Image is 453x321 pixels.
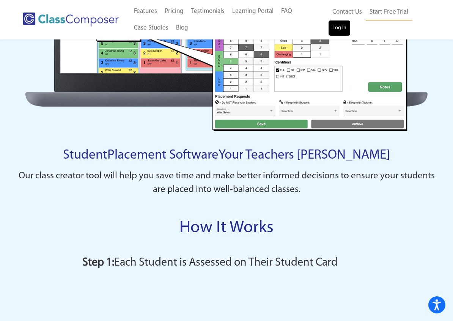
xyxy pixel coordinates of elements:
a: Learning Portal [228,3,277,20]
a: Log In [329,20,350,36]
strong: Step 1: [82,257,114,269]
a: Pricing [161,3,187,20]
nav: Header Menu [329,4,425,36]
a: Start Free Trial [366,4,412,21]
a: Blog [172,20,192,36]
img: Class Composer [23,13,119,27]
a: Testimonials [187,3,228,20]
a: Case Studies [130,20,172,36]
a: Features [130,3,161,20]
a: Placement Software [107,149,219,162]
h3: Each Student is Assessed on Their Student Card [82,255,371,271]
a: FAQ [277,3,296,20]
span: Our class creator tool will help you save time and make better informed decisions to ensure your ... [19,171,435,194]
a: Contact Us [329,4,366,20]
p: Student Your Teachers [PERSON_NAME] [25,146,428,165]
nav: Header Menu [130,3,328,36]
span: How It Works [179,219,274,236]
